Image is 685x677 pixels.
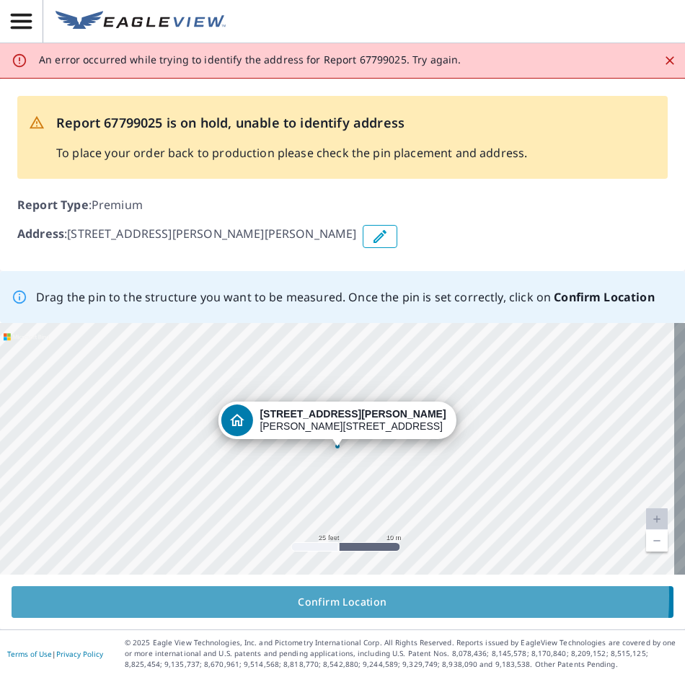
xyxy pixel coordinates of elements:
[56,649,103,659] a: Privacy Policy
[56,144,527,161] p: To place your order back to production please check the pin placement and address.
[23,593,662,611] span: Confirm Location
[260,408,446,420] strong: [STREET_ADDRESS][PERSON_NAME]
[12,586,673,618] button: Confirm Location
[17,226,64,242] b: Address
[17,197,89,213] b: Report Type
[7,649,52,659] a: Terms of Use
[56,113,527,133] p: Report 67799025 is on hold, unable to identify address
[125,637,678,670] p: © 2025 Eagle View Technologies, Inc. and Pictometry International Corp. All Rights Reserved. Repo...
[36,288,655,306] p: Drag the pin to the structure you want to be measured. Once the pin is set correctly, click on
[660,51,679,70] button: Close
[260,408,446,433] div: [PERSON_NAME][STREET_ADDRESS]
[646,530,668,552] a: Current Level 20, Zoom Out
[17,196,668,213] p: : Premium
[39,53,461,66] p: An error occurred while trying to identify the address for Report 67799025. Try again.
[17,225,357,248] p: : [STREET_ADDRESS][PERSON_NAME][PERSON_NAME]
[218,402,456,446] div: Dropped pin, building 1, Residential property, 9530 S Amelia Ave Amelia Court House, VA 23002
[7,650,103,658] p: |
[554,289,654,305] b: Confirm Location
[56,11,226,32] img: EV Logo
[646,508,668,530] a: Current Level 20, Zoom In Disabled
